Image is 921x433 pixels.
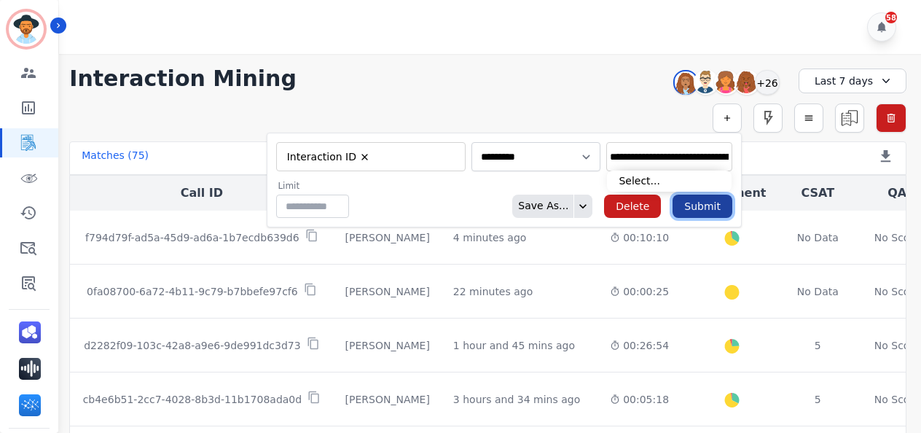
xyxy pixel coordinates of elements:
[512,195,568,218] div: Save As...
[607,171,732,192] li: Select...
[87,284,298,299] p: 0fa08700-6a72-4b11-9c79-b7bbefe97cf6
[796,284,841,299] div: No Data
[755,70,780,95] div: +26
[610,392,669,407] div: 00:05:18
[604,195,661,218] button: Delete
[278,180,349,192] label: Limit
[453,230,527,245] div: 4 minutes ago
[796,392,841,407] div: 5
[887,184,906,202] button: QA
[796,338,841,353] div: 5
[610,230,669,245] div: 00:10:10
[84,338,301,353] p: d2282f09-103c-42a8-a9e6-9de991dc3d73
[359,152,370,163] button: Remove Interaction ID
[82,148,149,168] div: Matches ( 75 )
[345,338,430,353] div: [PERSON_NAME]
[874,392,920,407] div: No Score
[69,66,297,92] h1: Interaction Mining
[610,149,729,165] ul: selected options
[610,338,669,353] div: 00:26:54
[698,184,766,202] button: Sentiment
[85,230,299,245] p: f794d79f-ad5a-45d9-ad6a-1b7ecdb639d6
[181,184,223,202] button: Call ID
[453,338,575,353] div: 1 hour and 45 mins ago
[9,12,44,47] img: Bordered avatar
[282,150,375,164] li: Interaction ID
[453,284,533,299] div: 22 minutes ago
[280,148,456,165] ul: selected options
[874,338,920,353] div: No Score
[345,284,430,299] div: [PERSON_NAME]
[874,284,920,299] div: No Score
[345,230,430,245] div: [PERSON_NAME]
[796,230,841,245] div: No Data
[610,284,669,299] div: 00:00:25
[885,12,897,23] div: 58
[874,230,920,245] div: No Score
[673,195,732,218] button: Submit
[799,69,906,93] div: Last 7 days
[802,184,835,202] button: CSAT
[453,392,580,407] div: 3 hours and 34 mins ago
[83,392,302,407] p: cb4e6b51-2cc7-4028-8b3d-11b1708ada0d
[345,392,430,407] div: [PERSON_NAME]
